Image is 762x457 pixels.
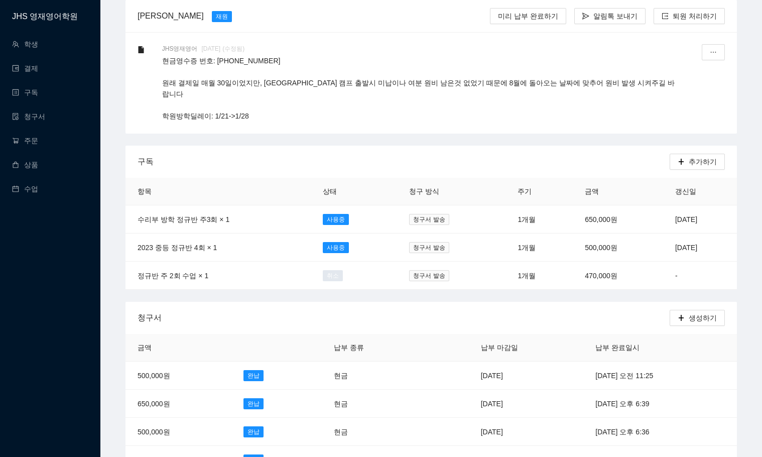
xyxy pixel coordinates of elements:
[138,147,670,176] div: 구독
[125,390,231,418] td: 650,000원
[201,45,220,52] span: [DATE]
[162,44,202,53] span: JHS영재영어
[409,270,449,281] span: 청구서 발송
[212,11,232,22] span: 재원
[469,362,584,390] td: [DATE]
[322,390,423,418] td: 현금
[125,334,231,362] th: 금액
[573,205,663,234] td: 650,000원
[573,262,663,290] td: 470,000원
[322,362,423,390] td: 현금
[670,310,725,326] button: plus생성하기
[323,242,349,253] span: 사용중
[162,55,676,122] p: 현금영수증 번호: [PHONE_NUMBER] 원래 결제일 매월 30일이었지만, [GEOGRAPHIC_DATA] 캠프 출발시 미납이나 여분 원비 남은것 없었기 때문에 8월에 돌...
[663,262,737,290] td: -
[505,262,573,290] td: 1개월
[243,398,264,409] span: 완납
[505,234,573,262] td: 1개월
[573,178,663,205] th: 금액
[505,178,573,205] th: 주기
[678,158,685,166] span: plus
[322,418,423,446] td: 현금
[311,178,397,205] th: 상태
[409,242,449,253] span: 청구서 발송
[125,205,311,234] td: 수리부 방학 정규반 주3회 × 1
[12,137,38,145] a: shopping-cart주문
[673,11,717,22] span: 퇴원 처리하기
[663,178,737,205] th: 갱신일
[125,362,231,390] td: 500,000원
[323,270,343,281] span: 취소
[125,418,231,446] td: 500,000원
[689,156,717,167] span: 추가하기
[710,49,717,57] span: ellipsis
[663,205,737,234] td: [DATE]
[409,214,449,225] span: 청구서 발송
[125,262,311,290] td: 정규반 주 2회 수업 × 1
[125,178,311,205] th: 항목
[12,64,38,72] a: wallet결제
[583,418,737,446] td: [DATE] 오후 6:36
[663,234,737,262] td: [DATE]
[125,234,311,262] td: 2023 중등 정규반 4회 × 1
[469,334,584,362] th: 납부 마감일
[12,88,38,96] a: profile구독
[138,46,145,53] span: file
[583,362,737,390] td: [DATE] 오전 11:25
[505,205,573,234] td: 1개월
[322,334,423,362] th: 납부 종류
[702,44,725,60] button: ellipsis
[593,11,638,22] span: 알림톡 보내기
[12,112,45,121] a: file-done청구서
[12,161,38,169] a: shopping상품
[243,370,264,381] span: 완납
[583,390,737,418] td: [DATE] 오후 6:39
[654,8,725,24] button: export퇴원 처리하기
[222,45,244,52] span: (수정됨)
[689,312,717,323] span: 생성하기
[469,390,584,418] td: [DATE]
[469,418,584,446] td: [DATE]
[573,234,663,262] td: 500,000원
[134,10,208,22] div: [PERSON_NAME]
[678,314,685,322] span: plus
[12,40,38,48] a: team학생
[12,185,38,193] a: calendar수업
[583,334,737,362] th: 납부 완료일시
[323,214,349,225] span: 사용중
[662,13,669,21] span: export
[490,8,566,24] button: 미리 납부 완료하기
[397,178,505,205] th: 청구 방식
[498,11,558,22] span: 미리 납부 완료하기
[670,154,725,170] button: plus추가하기
[582,13,589,21] span: send
[243,426,264,437] span: 완납
[138,303,670,332] div: 청구서
[574,8,646,24] button: send알림톡 보내기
